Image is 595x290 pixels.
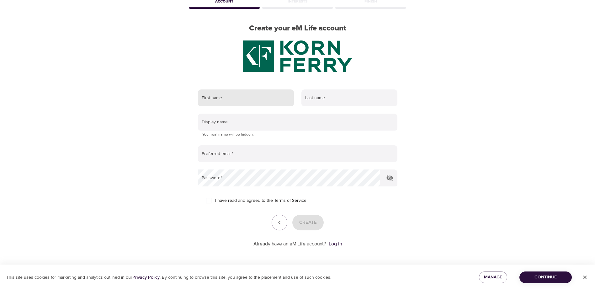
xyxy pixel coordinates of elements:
[524,273,567,281] span: Continue
[215,197,306,204] span: I have read and agreed to the
[132,275,160,280] a: Privacy Policy
[274,197,306,204] a: Terms of Service
[202,132,393,138] p: Your real name will be hidden.
[253,240,326,248] p: Already have an eM Life account?
[484,273,502,281] span: Manage
[243,40,353,72] img: KF%20green%20logo%202.20.2025.png
[479,271,507,283] button: Manage
[329,241,342,247] a: Log in
[519,271,572,283] button: Continue
[188,24,407,33] h2: Create your eM Life account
